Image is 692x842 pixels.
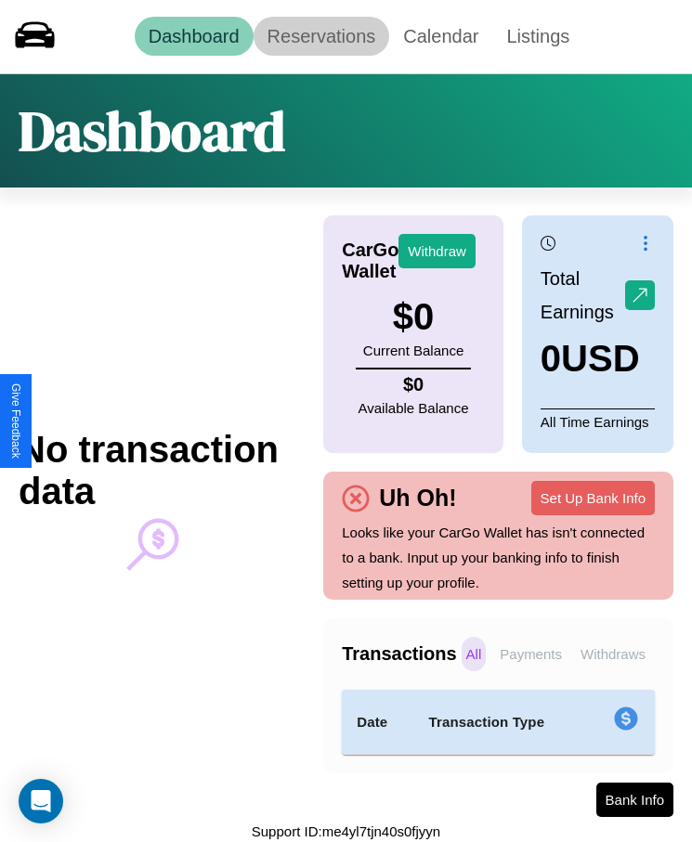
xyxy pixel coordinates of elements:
h4: Transaction Type [429,711,572,733]
div: Give Feedback [9,383,22,459]
h3: 0 USD [541,338,655,380]
p: All [462,637,487,671]
h4: Uh Oh! [370,485,465,512]
h4: Transactions [342,643,456,665]
p: Current Balance [363,338,464,363]
h4: CarGo Wallet [342,240,398,282]
h4: Date [357,711,398,733]
p: Available Balance [359,395,469,421]
a: Calendar [389,17,492,56]
button: Withdraw [398,234,476,268]
h2: No transaction data [19,429,286,512]
table: simple table [342,690,655,755]
button: Bank Info [596,783,673,817]
p: Looks like your CarGo Wallet has isn't connected to a bank. Input up your banking info to finish ... [342,520,655,595]
h1: Dashboard [19,93,285,169]
a: Reservations [254,17,390,56]
div: Open Intercom Messenger [19,779,63,823]
p: Total Earnings [541,262,625,329]
button: Set Up Bank Info [531,481,655,515]
a: Listings [492,17,583,56]
a: Dashboard [135,17,254,56]
p: Payments [495,637,567,671]
p: All Time Earnings [541,408,655,434]
p: Withdraws [576,637,650,671]
h4: $ 0 [359,374,469,395]
h3: $ 0 [363,296,464,338]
